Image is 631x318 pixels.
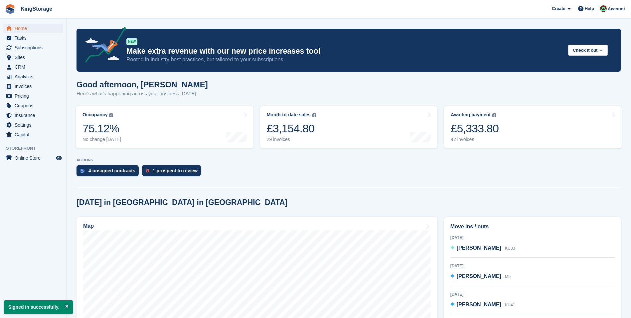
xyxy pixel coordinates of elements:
[3,72,63,81] a: menu
[126,46,563,56] p: Make extra revenue with our new price increases tool
[3,101,63,110] a: menu
[457,245,501,251] span: [PERSON_NAME]
[55,154,63,162] a: Preview store
[450,301,515,309] a: [PERSON_NAME] KU41
[3,82,63,91] a: menu
[146,169,149,173] img: prospect-51fa495bee0391a8d652442698ab0144808aea92771e9ea1ae160a38d050c398.svg
[505,274,511,279] span: M9
[450,223,615,231] h2: Move ins / outs
[15,53,55,62] span: Sites
[3,111,63,120] a: menu
[80,169,85,173] img: contract_signature_icon-13c848040528278c33f63329250d36e43548de30e8caae1d1a13099fd9432cc5.svg
[82,137,121,142] div: No change [DATE]
[450,272,511,281] a: [PERSON_NAME] M9
[18,3,55,14] a: KingStorage
[126,56,563,63] p: Rooted in industry best practices, but tailored to your subscriptions.
[450,291,615,297] div: [DATE]
[505,246,515,251] span: KU33
[3,33,63,43] a: menu
[15,153,55,163] span: Online Store
[82,112,107,118] div: Occupancy
[153,168,198,173] div: 1 prospect to review
[3,120,63,130] a: menu
[585,5,594,12] span: Help
[451,137,499,142] div: 42 invoices
[3,130,63,139] a: menu
[82,122,121,135] div: 75.12%
[312,113,316,117] img: icon-info-grey-7440780725fd019a000dd9b08b2336e03edf1995a4989e88bcd33f0948082b44.svg
[79,27,126,65] img: price-adjustments-announcement-icon-8257ccfd72463d97f412b2fc003d46551f7dbcb40ab6d574587a9cd5c0d94...
[450,244,515,253] a: [PERSON_NAME] KU33
[4,300,73,314] p: Signed in successfully.
[15,111,55,120] span: Insurance
[15,33,55,43] span: Tasks
[126,38,137,45] div: NEW
[76,106,253,148] a: Occupancy 75.12% No change [DATE]
[15,24,55,33] span: Home
[492,113,496,117] img: icon-info-grey-7440780725fd019a000dd9b08b2336e03edf1995a4989e88bcd33f0948082b44.svg
[88,168,135,173] div: 4 unsigned contracts
[450,263,615,269] div: [DATE]
[77,80,208,89] h1: Good afternoon, [PERSON_NAME]
[15,82,55,91] span: Invoices
[444,106,622,148] a: Awaiting payment £5,333.80 42 invoices
[451,112,491,118] div: Awaiting payment
[451,122,499,135] div: £5,333.80
[15,72,55,81] span: Analytics
[15,101,55,110] span: Coupons
[450,235,615,241] div: [DATE]
[267,122,316,135] div: £3,154.80
[15,62,55,72] span: CRM
[3,53,63,62] a: menu
[3,24,63,33] a: menu
[77,198,287,207] h2: [DATE] in [GEOGRAPHIC_DATA] in [GEOGRAPHIC_DATA]
[77,90,208,98] p: Here's what's happening across your business [DATE]
[505,303,515,307] span: KU41
[457,302,501,307] span: [PERSON_NAME]
[3,62,63,72] a: menu
[552,5,565,12] span: Create
[6,145,66,152] span: Storefront
[77,158,621,162] p: ACTIONS
[83,223,94,229] h2: Map
[3,153,63,163] a: menu
[142,165,204,180] a: 1 prospect to review
[15,130,55,139] span: Capital
[77,165,142,180] a: 4 unsigned contracts
[568,45,608,56] button: Check it out →
[15,43,55,52] span: Subscriptions
[3,43,63,52] a: menu
[15,120,55,130] span: Settings
[15,91,55,101] span: Pricing
[3,91,63,101] a: menu
[260,106,438,148] a: Month-to-date sales £3,154.80 29 invoices
[267,112,311,118] div: Month-to-date sales
[109,113,113,117] img: icon-info-grey-7440780725fd019a000dd9b08b2336e03edf1995a4989e88bcd33f0948082b44.svg
[600,5,607,12] img: John King
[267,137,316,142] div: 29 invoices
[5,4,15,14] img: stora-icon-8386f47178a22dfd0bd8f6a31ec36ba5ce8667c1dd55bd0f319d3a0aa187defe.svg
[608,6,625,12] span: Account
[457,273,501,279] span: [PERSON_NAME]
